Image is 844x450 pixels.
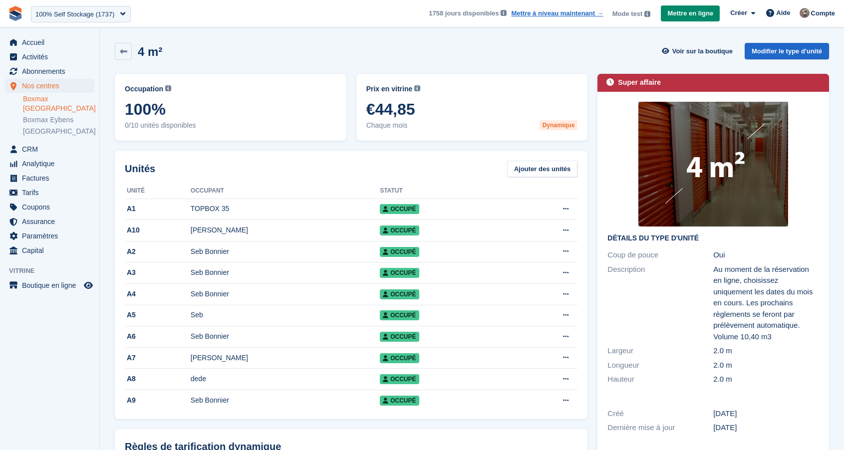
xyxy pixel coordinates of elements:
[22,64,82,78] span: Abonnements
[125,331,191,342] div: A6
[380,204,419,214] span: Occupé
[800,8,810,18] img: Cristina (100%)
[165,85,171,91] img: icon-info-grey-7440780725fd019a000dd9b08b2336e03edf1995a4989e88bcd33f0948082b44.svg
[380,332,419,342] span: Occupé
[125,225,191,235] div: A10
[5,186,94,200] a: menu
[618,77,661,88] div: Super affaire
[82,279,94,291] a: Boutique d'aperçu
[607,264,713,343] div: Description
[380,396,419,406] span: Occupé
[191,353,380,363] div: [PERSON_NAME]
[380,374,419,384] span: Occupé
[5,200,94,214] a: menu
[745,43,829,59] a: Modifier le type d'unité
[5,243,94,257] a: menu
[23,94,94,113] a: Boxmax [GEOGRAPHIC_DATA]
[713,345,819,357] div: 2.0 m
[125,161,155,176] h2: Unités
[22,278,82,292] span: Boutique en ligne
[125,246,191,257] div: A2
[125,353,191,363] div: A7
[125,310,191,320] div: A5
[540,120,578,130] div: Dynamique
[22,215,82,228] span: Assurance
[380,247,419,257] span: Occupé
[730,8,747,18] span: Créer
[713,360,819,371] div: 2.0 m
[125,84,163,94] span: Occupation
[776,8,790,18] span: Aide
[22,79,82,93] span: Nos centres
[607,360,713,371] div: Longueur
[713,408,819,420] div: [DATE]
[607,249,713,261] div: Coup de pouce
[607,234,819,242] h2: Détails du type d'unité
[612,9,643,19] span: Mode test
[191,246,380,257] div: Seb Bonnier
[22,171,82,185] span: Factures
[191,204,380,214] div: TOPBOX 35
[191,374,380,384] div: dede
[713,422,819,434] div: [DATE]
[667,8,713,18] span: Mettre en ligne
[35,9,114,19] div: 100% Self Stockage (1737)
[5,35,94,49] a: menu
[22,186,82,200] span: Tarifs
[22,200,82,214] span: Coupons
[191,183,380,199] th: Occupant
[5,79,94,93] a: menu
[713,249,819,261] div: Oui
[138,45,162,58] h2: 4 m²
[380,289,419,299] span: Occupé
[125,204,191,214] div: A1
[811,8,835,18] span: Compte
[380,183,509,199] th: Statut
[644,11,650,17] img: icon-info-grey-7440780725fd019a000dd9b08b2336e03edf1995a4989e88bcd33f0948082b44.svg
[5,157,94,171] a: menu
[22,229,82,243] span: Paramètres
[125,100,336,118] span: 100%
[380,268,419,278] span: Occupé
[22,243,82,257] span: Capital
[5,64,94,78] a: menu
[191,225,380,235] div: [PERSON_NAME]
[22,142,82,156] span: CRM
[191,310,380,320] div: Seb
[380,310,419,320] span: Occupé
[22,50,82,64] span: Activités
[429,8,499,18] span: 1758 jours disponibles
[191,395,380,406] div: Seb Bonnier
[5,215,94,228] a: menu
[414,85,420,91] img: icon-info-grey-7440780725fd019a000dd9b08b2336e03edf1995a4989e88bcd33f0948082b44.svg
[672,46,733,56] span: Voir sur la boutique
[125,374,191,384] div: A8
[125,395,191,406] div: A9
[713,264,819,343] div: Au moment de la réservation en ligne, choisissez uniquement les dates du mois en cours. Les proch...
[125,289,191,299] div: A4
[125,120,336,131] span: 0/10 unités disponibles
[125,267,191,278] div: A3
[191,289,380,299] div: Seb Bonnier
[661,5,720,22] a: Mettre en ligne
[607,374,713,385] div: Hauteur
[191,267,380,278] div: Seb Bonnier
[5,50,94,64] a: menu
[607,345,713,357] div: Largeur
[607,408,713,420] div: Créé
[23,115,94,125] a: Boxmax Eybens
[22,157,82,171] span: Analytique
[511,8,603,18] a: Mettre à niveau maintenant →
[125,183,191,199] th: Unité
[5,142,94,156] a: menu
[380,353,419,363] span: Occupé
[5,171,94,185] a: menu
[191,331,380,342] div: Seb Bonnier
[501,10,507,16] img: icon-info-grey-7440780725fd019a000dd9b08b2336e03edf1995a4989e88bcd33f0948082b44.svg
[638,102,788,226] img: 4m%C2%B2.png
[366,100,578,118] span: €44,85
[366,84,413,94] span: Prix en vitrine
[661,43,737,59] a: Voir sur la boutique
[713,374,819,385] div: 2.0 m
[22,35,82,49] span: Accueil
